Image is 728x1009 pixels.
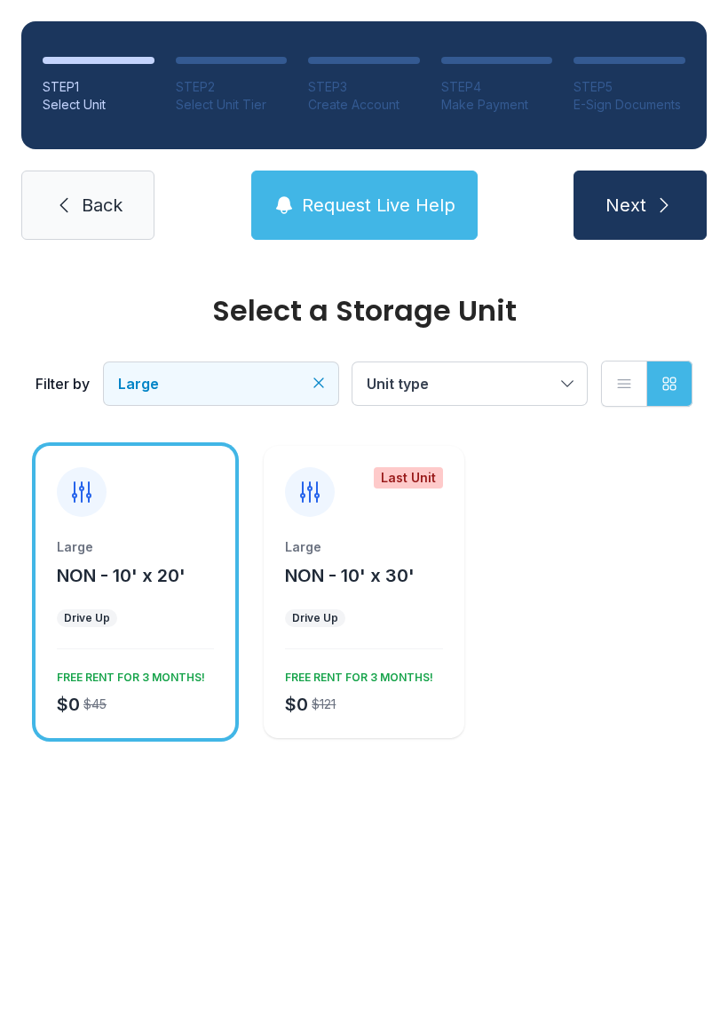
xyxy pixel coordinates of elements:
button: NON - 10' x 30' [285,563,415,588]
div: $0 [285,692,308,717]
div: Filter by [36,373,90,394]
div: Select a Storage Unit [36,297,692,325]
div: STEP 5 [574,78,685,96]
div: Select Unit [43,96,154,114]
div: E-Sign Documents [574,96,685,114]
button: NON - 10' x 20' [57,563,186,588]
div: Last Unit [374,467,443,489]
span: NON - 10' x 30' [285,565,415,586]
div: Create Account [308,96,420,114]
div: STEP 3 [308,78,420,96]
div: FREE RENT FOR 3 MONTHS! [50,663,205,685]
div: Select Unit Tier [176,96,288,114]
div: $0 [57,692,80,717]
button: Large [104,362,338,405]
div: FREE RENT FOR 3 MONTHS! [278,663,433,685]
div: Make Payment [441,96,553,114]
span: Unit type [367,375,429,393]
button: Clear filters [310,374,328,392]
div: STEP 1 [43,78,154,96]
span: Large [118,375,159,393]
span: Back [82,193,123,218]
div: STEP 2 [176,78,288,96]
span: Next [605,193,646,218]
div: Large [285,538,442,556]
span: Request Live Help [302,193,455,218]
div: $45 [83,695,107,713]
div: Drive Up [64,611,110,625]
button: Unit type [352,362,587,405]
div: STEP 4 [441,78,553,96]
div: Large [57,538,214,556]
div: Drive Up [292,611,338,625]
div: $121 [312,695,336,713]
span: NON - 10' x 20' [57,565,186,586]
